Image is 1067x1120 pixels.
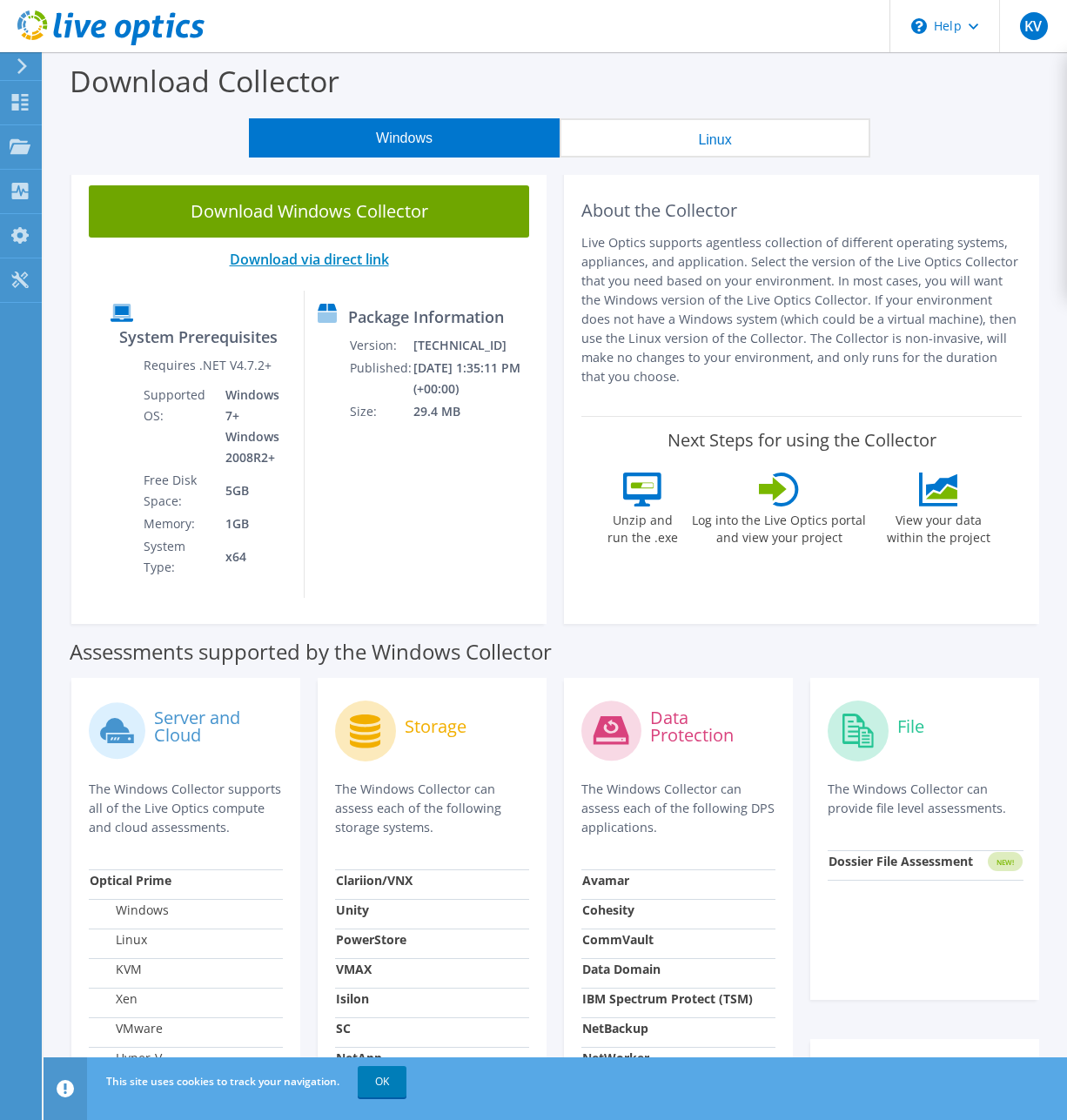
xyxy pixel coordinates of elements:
strong: Unity [336,902,369,918]
label: Requires .NET V4.7.2+ [144,357,272,374]
label: System Prerequisites [119,328,278,345]
a: OK [358,1066,406,1097]
label: Data Protection [650,709,775,744]
label: Linux [90,931,147,949]
label: File [897,718,924,735]
h2: About the Collector [581,200,1022,221]
td: 29.4 MB [413,400,539,423]
td: Supported OS: [143,384,212,469]
p: The Windows Collector can assess each of the following storage systems. [335,780,529,837]
strong: Avamar [582,872,629,889]
strong: Isilon [336,990,369,1007]
td: Memory: [143,513,212,535]
strong: NetBackup [582,1020,648,1036]
strong: Data Domain [582,961,661,977]
td: 1GB [212,513,291,535]
label: Next Steps for using the Collector [668,430,936,451]
label: Package Information [348,308,504,325]
svg: \n [911,18,927,34]
label: View your data within the project [876,506,1001,547]
label: Hyper-V [90,1050,162,1067]
p: The Windows Collector can provide file level assessments. [828,780,1022,818]
strong: NetApp [336,1050,382,1066]
p: Live Optics supports agentless collection of different operating systems, appliances, and applica... [581,233,1022,386]
button: Linux [560,118,870,158]
tspan: NEW! [997,857,1014,867]
td: Published: [349,357,413,400]
label: Windows [90,902,169,919]
label: Assessments supported by the Windows Collector [70,643,552,661]
label: VMware [90,1020,163,1037]
strong: CommVault [582,931,654,948]
td: [DATE] 1:35:11 PM (+00:00) [413,357,539,400]
button: Windows [249,118,560,158]
label: Download Collector [70,61,339,101]
strong: Clariion/VNX [336,872,413,889]
p: The Windows Collector can assess each of the following DPS applications. [581,780,775,837]
td: System Type: [143,535,212,579]
td: Free Disk Space: [143,469,212,513]
label: Unzip and run the .exe [602,506,682,547]
td: Windows 7+ Windows 2008R2+ [212,384,291,469]
strong: VMAX [336,961,372,977]
label: KVM [90,961,142,978]
label: Log into the Live Optics portal and view your project [691,506,867,547]
a: Download Windows Collector [89,185,529,238]
strong: SC [336,1020,351,1036]
td: Version: [349,334,413,357]
strong: Cohesity [582,902,634,918]
strong: Optical Prime [90,872,171,889]
span: KV [1020,12,1048,40]
td: 5GB [212,469,291,513]
p: The Windows Collector supports all of the Live Optics compute and cloud assessments. [89,780,283,837]
strong: IBM Spectrum Protect (TSM) [582,990,753,1007]
td: Size: [349,400,413,423]
span: This site uses cookies to track your navigation. [106,1074,339,1089]
strong: Dossier File Assessment [829,853,973,869]
td: [TECHNICAL_ID] [413,334,539,357]
label: Server and Cloud [154,709,283,744]
label: Storage [405,718,466,735]
td: x64 [212,535,291,579]
label: Xen [90,990,138,1008]
a: Download via direct link [230,250,389,269]
strong: PowerStore [336,931,406,948]
strong: NetWorker [582,1050,649,1066]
